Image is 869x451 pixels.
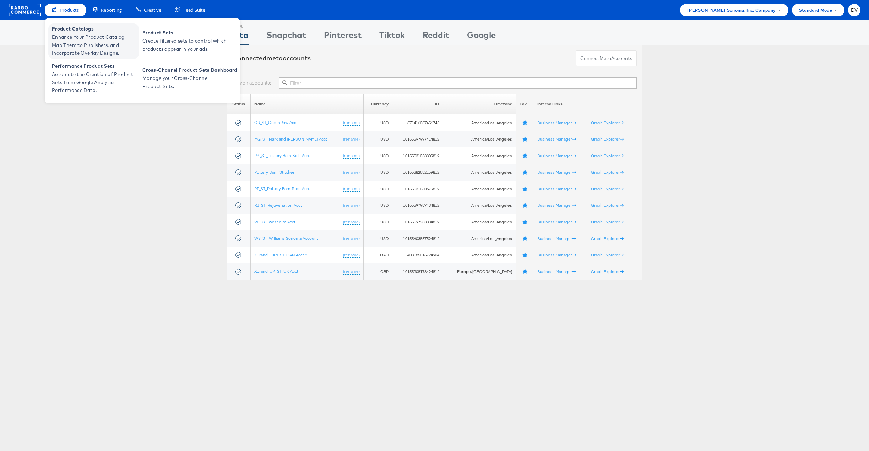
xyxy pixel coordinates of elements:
td: 10155531060679812 [392,181,443,197]
a: WE_ST_west elm Acct [254,219,295,224]
a: Graph Explorer [591,219,624,224]
a: GR_ST_GreenRow Acct [254,120,298,125]
a: (rename) [343,252,360,258]
a: (rename) [343,136,360,142]
span: Manage your Cross-Channel Product Sets. [142,74,228,91]
a: Business Manager [537,120,576,125]
a: PK_ST_Pottery Barn Kids Acct [254,153,310,158]
a: (rename) [343,186,360,192]
td: America/Los_Angeles [443,214,516,230]
div: Connected accounts [233,54,311,63]
div: Tiktok [379,29,405,45]
a: Graph Explorer [591,236,624,241]
a: Business Manager [537,236,576,241]
a: PT_ST_Pottery Barn Teen Acct [254,186,310,191]
a: (rename) [343,169,360,175]
a: Business Manager [537,136,576,142]
a: Graph Explorer [591,136,624,142]
th: Status [227,94,250,114]
a: RJ_ST_Rejuvenation Acct [254,202,302,208]
th: Timezone [443,94,516,114]
a: Graph Explorer [591,202,624,208]
td: America/Los_Angeles [443,181,516,197]
span: Cross-Channel Product Sets Dashboard [142,66,237,74]
a: XBrand_CAN_ST_CAN Acct 2 [254,252,307,257]
td: GBP [363,263,392,280]
td: 10155908178424812 [392,263,443,280]
a: (rename) [343,120,360,126]
a: Graph Explorer [591,186,624,191]
a: MG_ST_Mark and [PERSON_NAME] Acct [254,136,327,142]
div: Reddit [423,29,449,45]
span: Product Catalogs [52,25,137,33]
td: USD [363,131,392,148]
a: (rename) [343,219,360,225]
td: 871416037456745 [392,114,443,131]
td: 408185016724904 [392,247,443,263]
span: meta [599,55,611,62]
th: ID [392,94,443,114]
a: Graph Explorer [591,153,624,158]
span: Create filtered sets to control which products appear in your ads. [142,37,228,53]
a: Business Manager [537,202,576,208]
td: 10155597933334812 [392,214,443,230]
span: Products [60,7,79,13]
a: Cross-Channel Product Sets Dashboard Manage your Cross-Channel Product Sets. [139,61,239,96]
th: Name [250,94,363,114]
a: Business Manager [537,153,576,158]
td: America/Los_Angeles [443,197,516,214]
td: 10155597997414812 [392,131,443,148]
a: Performance Product Sets Automate the Creation of Product Sets from Google Analytics Performance ... [48,61,139,96]
td: America/Los_Angeles [443,247,516,263]
div: Pinterest [324,29,362,45]
a: Business Manager [537,269,576,274]
span: Standard Mode [799,6,832,14]
a: Pottery Barn_Stitcher [254,169,294,175]
a: Business Manager [537,186,576,191]
td: 10155597987434812 [392,197,443,214]
td: 10155531058809812 [392,147,443,164]
td: USD [363,214,392,230]
td: 10155382582159812 [392,164,443,181]
td: USD [363,197,392,214]
a: Product Catalogs Enhance Your Product Catalog, Map Them to Publishers, and Incorporate Overlay De... [48,23,139,59]
a: Business Manager [537,219,576,224]
td: Europe/[GEOGRAPHIC_DATA] [443,263,516,280]
td: America/Los_Angeles [443,164,516,181]
a: Graph Explorer [591,252,624,257]
td: America/Los_Angeles [443,114,516,131]
a: (rename) [343,153,360,159]
a: Graph Explorer [591,120,624,125]
a: Xbrand_UK_ST_UK Acct [254,268,298,274]
button: ConnectmetaAccounts [576,50,637,66]
td: CAD [363,247,392,263]
div: Snapchat [266,29,306,45]
span: DV [851,8,858,12]
a: (rename) [343,202,360,208]
td: USD [363,114,392,131]
span: Product Sets [142,29,228,37]
a: Graph Explorer [591,169,624,175]
td: USD [363,181,392,197]
span: Creative [144,7,161,13]
a: (rename) [343,235,360,241]
th: Currency [363,94,392,114]
td: America/Los_Angeles [443,131,516,148]
span: Performance Product Sets [52,62,137,70]
a: (rename) [343,268,360,275]
a: Business Manager [537,252,576,257]
input: Filter [279,77,636,89]
span: meta [266,54,283,62]
td: 10155603857524812 [392,230,443,247]
td: America/Los_Angeles [443,230,516,247]
a: Graph Explorer [591,269,624,274]
td: America/Los_Angeles [443,147,516,164]
td: USD [363,164,392,181]
a: WS_ST_Williams Sonoma Account [254,235,318,241]
a: Business Manager [537,169,576,175]
div: Google [467,29,496,45]
span: Reporting [101,7,122,13]
td: USD [363,230,392,247]
a: Product Sets Create filtered sets to control which products appear in your ads. [139,23,229,59]
span: Automate the Creation of Product Sets from Google Analytics Performance Data. [52,70,137,94]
